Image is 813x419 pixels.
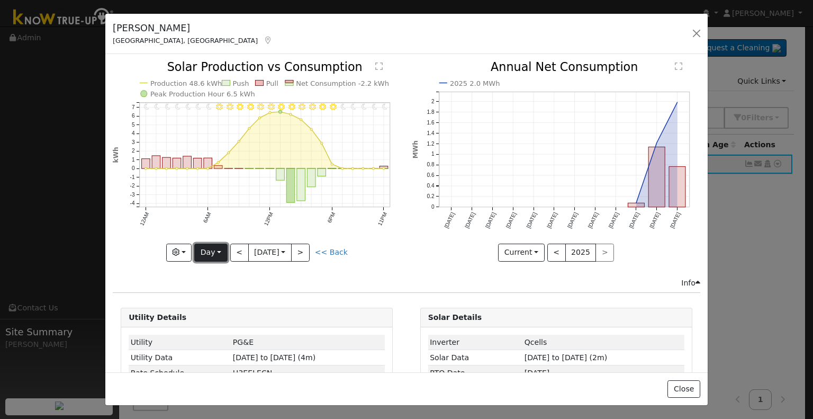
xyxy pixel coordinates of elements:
[308,169,316,188] rect: onclick=""
[427,130,434,136] text: 1.4
[150,90,255,98] text: Peak Production Hour 6.5 kWh
[173,158,181,169] rect: onclick=""
[669,211,682,229] text: [DATE]
[175,103,180,110] i: 3AM - Clear
[204,158,212,169] rect: onclick=""
[351,103,357,110] i: 8PM - Clear
[628,211,640,229] text: [DATE]
[297,169,305,201] rect: onclick=""
[266,79,278,87] text: Pull
[667,380,700,398] button: Close
[330,103,336,110] i: 6PM - Clear
[377,211,388,227] text: 11PM
[428,335,523,350] td: Inverter
[248,128,250,130] circle: onclick=""
[681,278,700,289] div: Info
[112,147,120,163] text: kWh
[546,211,558,229] text: [DATE]
[196,103,201,110] i: 5AM - Clear
[193,158,202,169] rect: onclick=""
[300,119,302,121] circle: onclick=""
[566,211,579,229] text: [DATE]
[263,36,273,44] a: Map
[587,211,600,229] text: [DATE]
[675,63,682,71] text: 
[230,244,249,262] button: <
[150,79,222,87] text: Production 48.6 kWh
[318,169,326,176] rect: onclick=""
[299,103,305,110] i: 3PM - Clear
[130,174,135,180] text: -1
[130,183,135,189] text: -2
[233,369,272,377] span: J
[287,169,295,203] rect: onclick=""
[278,103,285,110] i: 1PM - Clear
[320,103,326,110] i: 5PM - Clear
[132,166,135,172] text: 0
[186,168,188,170] circle: onclick=""
[247,103,254,110] i: 10AM - Clear
[648,147,665,208] rect: onclick=""
[427,194,434,200] text: 0.2
[327,211,337,224] text: 6PM
[257,103,264,110] i: 11AM - Clear
[217,162,219,164] circle: onclick=""
[186,103,191,110] i: 4AM - Clear
[427,120,434,126] text: 1.6
[155,103,160,110] i: 1AM - Clear
[132,148,135,154] text: 2
[183,156,192,168] rect: onclick=""
[113,21,273,35] h5: [PERSON_NAME]
[233,338,254,346] span: ID: 17181270, authorized: 08/15/25
[427,109,434,115] text: 1.8
[268,103,274,110] i: 12PM - Clear
[248,244,292,262] button: [DATE]
[196,168,198,170] circle: onclick=""
[669,167,685,208] rect: onclick=""
[608,211,620,229] text: [DATE]
[450,79,500,87] text: 2025 2.0 MWh
[675,101,679,105] circle: onclick=""
[276,169,285,181] rect: onclick=""
[525,353,607,362] span: [DATE] to [DATE] (2m)
[428,365,523,381] td: PTO Date
[152,156,160,168] rect: onclick=""
[309,103,315,110] i: 4PM - Clear
[505,211,518,229] text: [DATE]
[233,353,315,362] span: [DATE] to [DATE] (4m)
[129,350,231,365] td: Utility Data
[341,168,344,170] circle: onclick=""
[142,159,150,168] rect: onclick=""
[427,173,434,179] text: 0.6
[237,103,243,110] i: 9AM - Clear
[376,63,383,71] text: 
[259,117,261,119] circle: onclick=""
[525,369,550,377] span: [DATE]
[162,158,171,169] rect: onclick=""
[279,110,282,113] circle: onclick=""
[634,201,638,206] circle: onclick=""
[431,204,434,210] text: 0
[427,183,434,189] text: 0.4
[132,157,135,163] text: 1
[443,211,456,229] text: [DATE]
[341,103,346,110] i: 7PM - Clear
[227,103,233,110] i: 8AM - Clear
[315,248,348,256] a: << Back
[288,103,295,110] i: 2PM - Clear
[525,211,538,229] text: [DATE]
[427,141,434,147] text: 1.2
[628,203,644,208] rect: onclick=""
[331,163,333,165] circle: onclick=""
[176,168,178,170] circle: onclick=""
[362,168,364,170] circle: onclick=""
[228,152,230,154] circle: onclick=""
[380,166,389,169] rect: onclick=""
[464,211,476,229] text: [DATE]
[498,244,545,262] button: Current
[233,79,249,87] text: Push
[431,151,434,157] text: 1
[484,211,497,229] text: [DATE]
[214,166,223,169] rect: onclick=""
[525,338,547,346] span: ID: 1478, authorized: 08/15/25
